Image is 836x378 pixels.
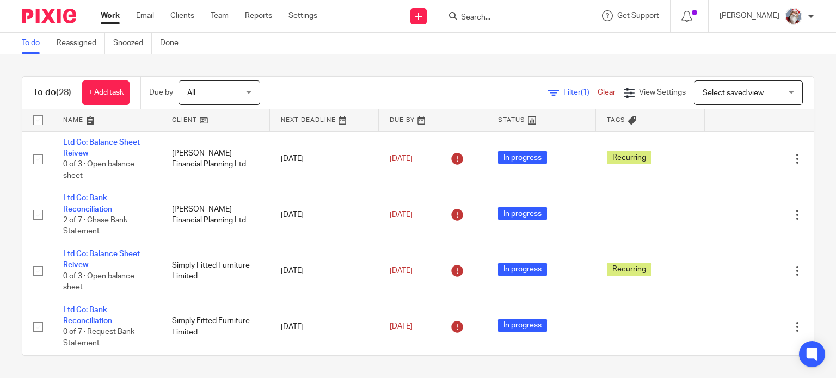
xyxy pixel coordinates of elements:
[498,207,547,220] span: In progress
[136,10,154,21] a: Email
[57,33,105,54] a: Reassigned
[161,187,270,243] td: [PERSON_NAME] Financial Planning Ltd
[390,211,413,219] span: [DATE]
[187,89,195,97] span: All
[607,321,694,332] div: ---
[22,9,76,23] img: Pixie
[63,160,134,179] span: 0 of 3 · Open balance sheet
[390,323,413,331] span: [DATE]
[63,139,140,157] a: Ltd Co: Balance Sheet Reivew
[270,187,379,243] td: [DATE]
[82,80,130,105] a: + Add task
[33,87,71,98] h1: To do
[720,10,779,21] p: [PERSON_NAME]
[270,131,379,187] td: [DATE]
[390,267,413,275] span: [DATE]
[161,131,270,187] td: [PERSON_NAME] Financial Planning Ltd
[270,243,379,299] td: [DATE]
[245,10,272,21] a: Reports
[161,243,270,299] td: Simply Fitted Furniture Limited
[161,299,270,355] td: Simply Fitted Furniture Limited
[149,87,173,98] p: Due by
[22,33,48,54] a: To do
[607,209,694,220] div: ---
[563,89,598,96] span: Filter
[785,8,802,25] img: Karen%20Pic.png
[63,272,134,292] span: 0 of 3 · Open balance sheet
[498,263,547,276] span: In progress
[63,250,140,269] a: Ltd Co: Balance Sheet Reivew
[160,33,187,54] a: Done
[63,194,112,213] a: Ltd Co: Bank Reconciliation
[581,89,589,96] span: (1)
[270,299,379,355] td: [DATE]
[211,10,229,21] a: Team
[390,155,413,163] span: [DATE]
[170,10,194,21] a: Clients
[607,117,625,123] span: Tags
[703,89,764,97] span: Select saved view
[101,10,120,21] a: Work
[598,89,616,96] a: Clear
[607,263,651,276] span: Recurring
[63,216,127,236] span: 2 of 7 · Chase Bank Statement
[288,10,317,21] a: Settings
[460,13,558,23] input: Search
[498,319,547,332] span: In progress
[63,329,134,348] span: 0 of 7 · Request Bank Statement
[113,33,152,54] a: Snoozed
[607,151,651,164] span: Recurring
[617,12,659,20] span: Get Support
[56,88,71,97] span: (28)
[639,89,686,96] span: View Settings
[63,306,112,325] a: Ltd Co: Bank Reconciliation
[498,151,547,164] span: In progress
